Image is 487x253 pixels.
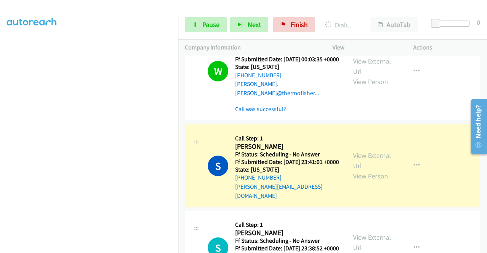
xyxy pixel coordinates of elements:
h2: [PERSON_NAME] [235,229,337,237]
a: Pause [185,17,227,32]
p: Dialing [PERSON_NAME] [325,20,357,30]
div: 0 [477,17,480,27]
h2: [PERSON_NAME] [235,142,337,151]
h5: Ff Status: Scheduling - No Answer [235,237,339,245]
a: View Person [353,172,388,180]
p: View [333,43,399,52]
a: [PHONE_NUMBER] [235,174,282,181]
h5: Call Step: 1 [235,221,339,229]
button: Next [230,17,268,32]
span: Pause [202,20,220,29]
a: View Person [353,77,388,86]
a: [PERSON_NAME].[PERSON_NAME]@thermofisher... [235,80,319,97]
span: Next [248,20,261,29]
a: [PHONE_NUMBER] [235,72,282,79]
a: Call was successful? [235,105,286,113]
h5: Call Step: 1 [235,135,339,142]
a: View External Url [353,233,391,252]
h5: Ff Submitted Date: [DATE] 23:38:52 +0000 [235,245,339,252]
a: View External Url [353,57,391,76]
button: AutoTab [371,17,418,32]
p: Company Information [185,43,319,52]
p: Actions [413,43,480,52]
h1: S [208,156,228,176]
a: [PERSON_NAME][EMAIL_ADDRESS][DOMAIN_NAME] [235,183,323,199]
a: Finish [273,17,315,32]
iframe: Resource Center [465,96,487,157]
h5: Ff Submitted Date: [DATE] 23:41:01 +0000 [235,158,339,166]
a: View External Url [353,151,391,170]
h5: Ff Submitted Date: [DATE] 00:03:35 +0000 [235,56,339,63]
h5: State: [US_STATE] [235,63,339,71]
h1: W [208,61,228,81]
span: Finish [291,20,308,29]
h5: State: [US_STATE] [235,166,339,173]
div: Delay between calls (in seconds) [435,21,470,27]
h5: Ff Status: Scheduling - No Answer [235,151,339,158]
